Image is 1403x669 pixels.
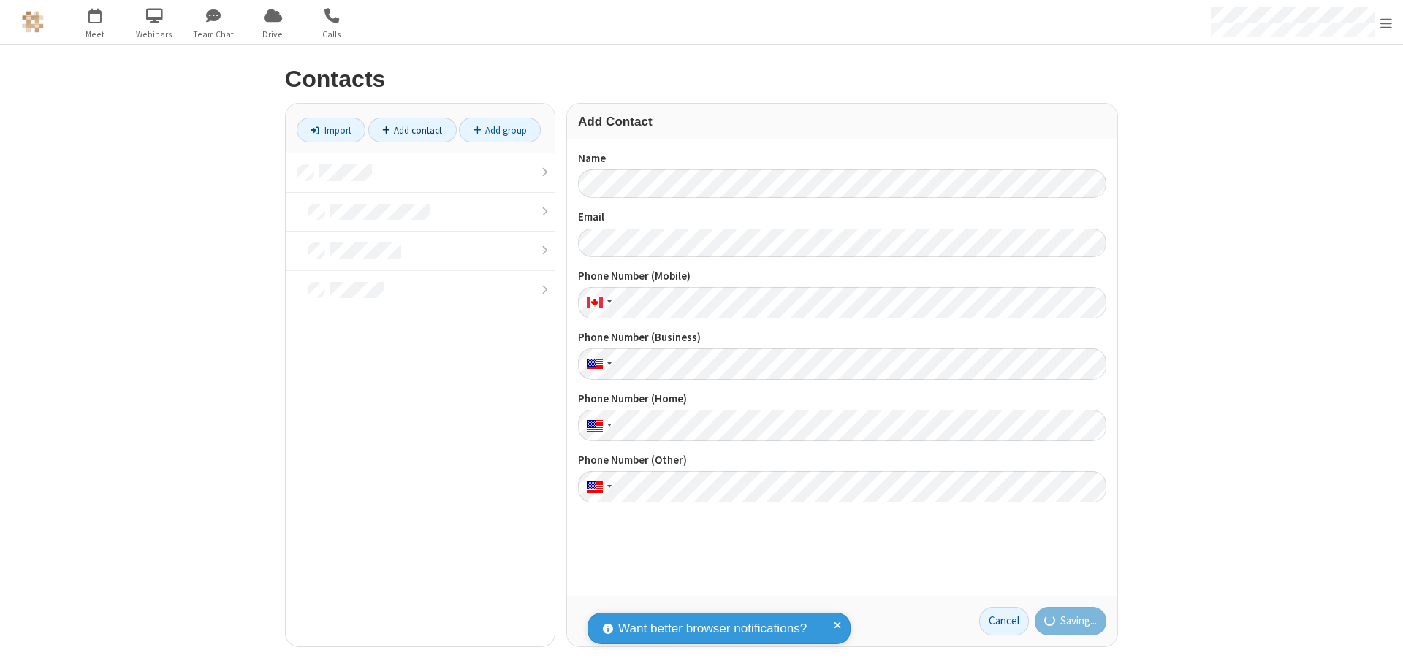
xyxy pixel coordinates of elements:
[578,391,1106,408] label: Phone Number (Home)
[979,607,1029,636] a: Cancel
[578,452,1106,469] label: Phone Number (Other)
[578,348,616,380] div: United States: + 1
[285,66,1118,92] h2: Contacts
[297,118,365,142] a: Import
[578,471,616,502] div: United States: + 1
[22,11,44,33] img: QA Selenium DO NOT DELETE OR CHANGE
[186,28,241,41] span: Team Chat
[459,118,541,142] a: Add group
[578,209,1106,226] label: Email
[618,619,807,638] span: Want better browser notifications?
[68,28,123,41] span: Meet
[305,28,360,41] span: Calls
[578,287,616,318] div: Canada: + 1
[578,115,1106,129] h3: Add Contact
[246,28,300,41] span: Drive
[578,268,1106,285] label: Phone Number (Mobile)
[1035,607,1107,636] button: Saving...
[127,28,182,41] span: Webinars
[578,329,1106,346] label: Phone Number (Business)
[1060,613,1097,630] span: Saving...
[578,150,1106,167] label: Name
[1366,631,1392,659] iframe: Chat
[578,410,616,441] div: United States: + 1
[368,118,457,142] a: Add contact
